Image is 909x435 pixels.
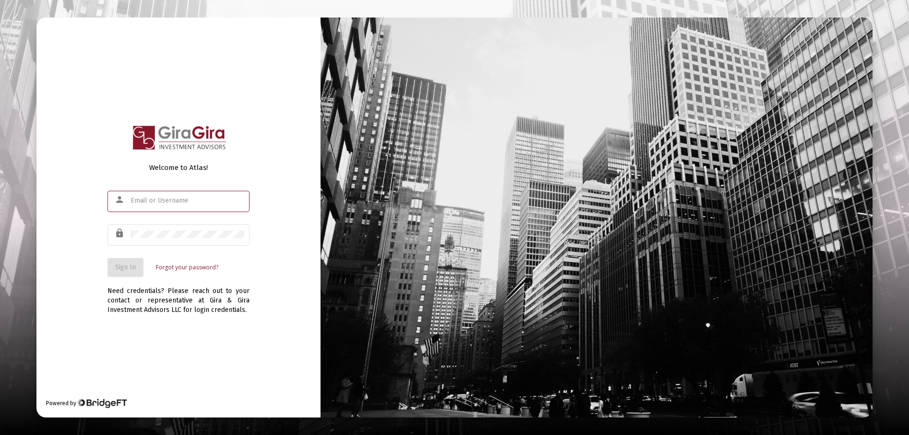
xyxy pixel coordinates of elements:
[107,277,250,315] div: Need credentials? Please reach out to your contact or representative at Gira & Gira Investment Ad...
[115,194,126,205] mat-icon: person
[115,263,136,271] span: Sign In
[107,258,143,277] button: Sign In
[46,399,127,408] div: Powered by
[156,263,218,272] a: Forgot your password?
[107,163,250,172] div: Welcome to Atlas!
[131,197,244,204] input: Email or Username
[77,399,127,408] img: Bridge Financial Technology Logo
[126,120,231,156] img: Logo
[115,228,126,239] mat-icon: lock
